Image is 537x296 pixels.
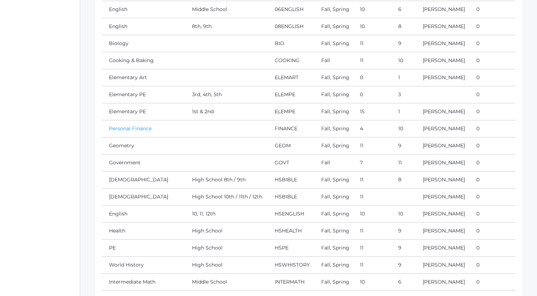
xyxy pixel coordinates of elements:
a: HSBIBLE [275,176,297,183]
a: [DEMOGRAPHIC_DATA] [109,176,168,183]
a: 11 [360,142,363,149]
td: 6 [391,274,416,291]
td: High School [185,223,268,240]
a: [PERSON_NAME] [423,142,465,149]
td: 11 [391,154,416,171]
a: [PERSON_NAME] [423,125,465,132]
a: 11 [360,245,363,251]
td: Middle School [185,274,268,291]
a: HSWHISTORY [275,262,310,268]
a: Intermediate Math [109,279,155,285]
a: World History [109,262,144,268]
a: PE [109,245,116,251]
a: Biology [109,40,128,46]
a: 0 [476,228,479,234]
td: 1 [391,69,416,86]
a: [PERSON_NAME] [423,176,465,183]
a: 10 [360,23,365,29]
td: 10 [391,205,416,223]
a: [PERSON_NAME] [423,262,465,268]
td: Fall, Spring [314,188,353,205]
a: 11 [360,57,363,64]
td: Fall, Spring [314,223,353,240]
a: 0 [476,125,479,132]
a: 11 [360,176,363,183]
a: [PERSON_NAME] [423,23,465,29]
a: BIO [275,40,284,46]
td: Middle School [185,1,268,18]
a: [PERSON_NAME] [423,6,465,12]
a: English [109,210,127,217]
a: Cooking & Baking [109,57,154,64]
td: 1 [391,103,416,120]
a: 11 [360,40,363,46]
a: 10 [360,279,365,285]
a: [PERSON_NAME] [423,57,465,64]
a: [PERSON_NAME] [423,193,465,200]
a: 0 [476,245,479,251]
td: Fall, Spring [314,1,353,18]
td: 1st & 2nd [185,103,268,120]
a: 08ENGLISH [275,23,303,29]
a: English [109,6,127,12]
a: 4 [360,125,363,132]
a: 06ENGLISH [275,6,303,12]
a: 11 [360,228,363,234]
td: 10 [391,120,416,137]
td: 10 [391,52,416,69]
a: ELEMPE [275,108,295,115]
a: [DEMOGRAPHIC_DATA] [109,193,168,200]
a: Health [109,228,125,234]
a: 11 [360,193,363,200]
a: 0 [476,176,479,183]
a: [PERSON_NAME] [423,108,465,115]
a: HSBIBLE [275,193,297,200]
a: [PERSON_NAME] [423,159,465,166]
a: COOKING [275,57,300,64]
td: High School 10th / 11th / 12th [185,188,268,205]
a: English [109,23,127,29]
td: 9 [391,240,416,257]
a: Personal Finance [109,125,152,132]
a: FINANCE [275,125,297,132]
a: HSENGLISH [275,210,304,217]
a: GEOM [275,142,291,149]
a: 0 [476,6,479,12]
a: 0 [476,74,479,81]
a: 0 [476,279,479,285]
a: Elementary PE [109,91,146,98]
td: 9 [391,35,416,52]
a: 11 [360,262,363,268]
a: 0 [476,23,479,29]
a: 10 [360,210,365,217]
td: 9 [391,137,416,154]
a: 0 [476,40,479,46]
td: Fall, Spring [314,171,353,188]
a: HSHEALTH [275,228,302,234]
td: 8 [391,171,416,188]
a: Elementary PE [109,108,146,115]
a: 0 [476,159,479,166]
a: 0 [476,262,479,268]
td: 3 [391,86,416,103]
td: 6 [391,1,416,18]
a: 0 [360,74,363,81]
td: 8th, 9th [185,18,268,35]
a: HSPE [275,245,289,251]
td: High School 8th / 9th [185,171,268,188]
a: GOVT [275,159,289,166]
a: ELEMPE [275,91,295,98]
td: Fall, Spring [314,274,353,291]
a: [PERSON_NAME] [423,245,465,251]
td: Fall, Spring [314,69,353,86]
a: INTERMATH [275,279,305,285]
a: 0 [476,108,479,115]
td: Fall, Spring [314,103,353,120]
td: Fall, Spring [314,18,353,35]
a: 0 [476,91,479,98]
td: Fall [314,154,353,171]
a: 7 [360,159,363,166]
td: Fall, Spring [314,257,353,274]
td: High School [185,240,268,257]
a: 0 [476,210,479,217]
